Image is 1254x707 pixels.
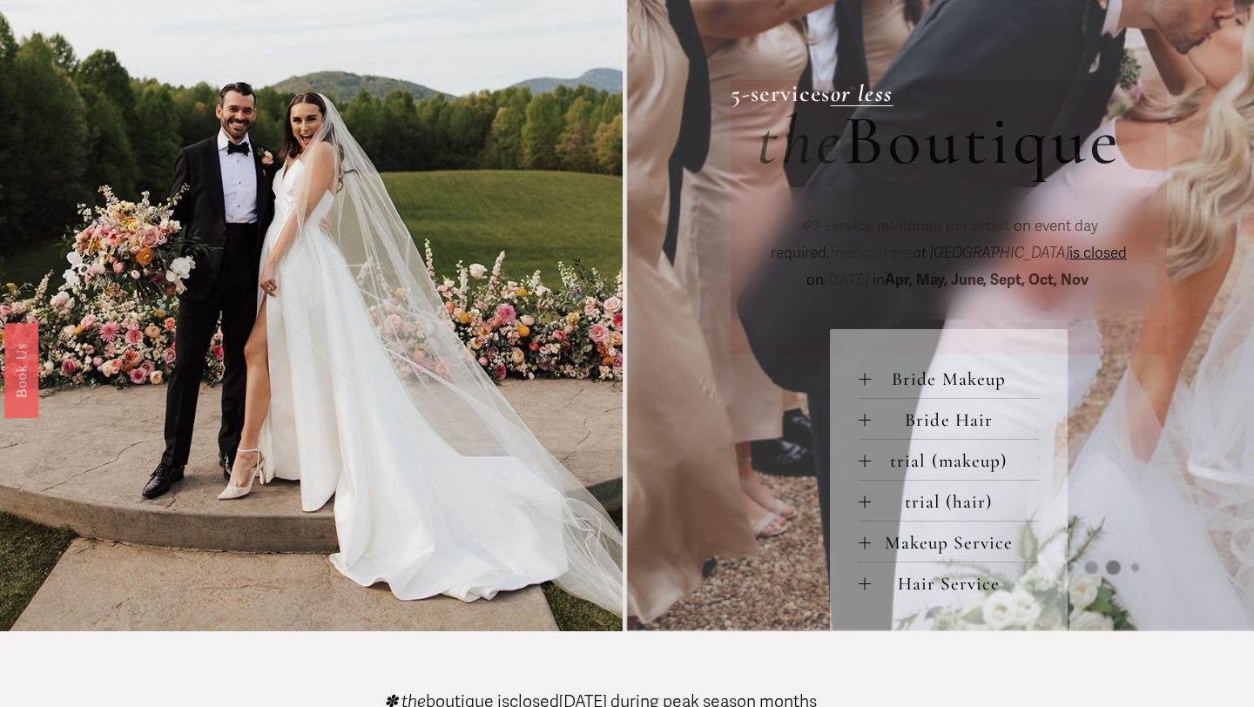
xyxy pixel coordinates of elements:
button: Bride Hair [859,399,1040,439]
span: in [869,271,1092,289]
button: Bride Makeup [859,358,1040,398]
span: Boutique [844,98,1122,183]
span: Bride Hair [871,409,1040,431]
em: at [GEOGRAPHIC_DATA] [913,244,1069,262]
em: [DATE] [824,271,869,289]
span: on event day required. [771,217,1102,262]
span: trial (hair) [871,491,1040,513]
button: trial (makeup) [859,440,1040,480]
button: Makeup Service [859,522,1040,562]
a: Book Us [4,323,38,418]
span: Makeup Service [871,532,1040,554]
a: or less [831,79,893,108]
em: the [757,98,844,183]
span: is closed [1069,244,1127,262]
strong: 5-services [731,79,831,108]
span: Bride Makeup [871,368,1040,390]
span: Hair Service [871,573,1040,595]
strong: 3-service minimum per artist [812,217,1010,235]
em: ✽ [799,217,812,235]
button: trial (hair) [859,481,1040,521]
span: trial (makeup) [871,450,1040,472]
strong: Apr, May, June, Sept, Oct, Nov [885,271,1089,289]
span: Boutique [830,244,913,262]
button: Hair Service [859,562,1040,603]
em: the [830,244,852,262]
p: on [757,213,1141,293]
